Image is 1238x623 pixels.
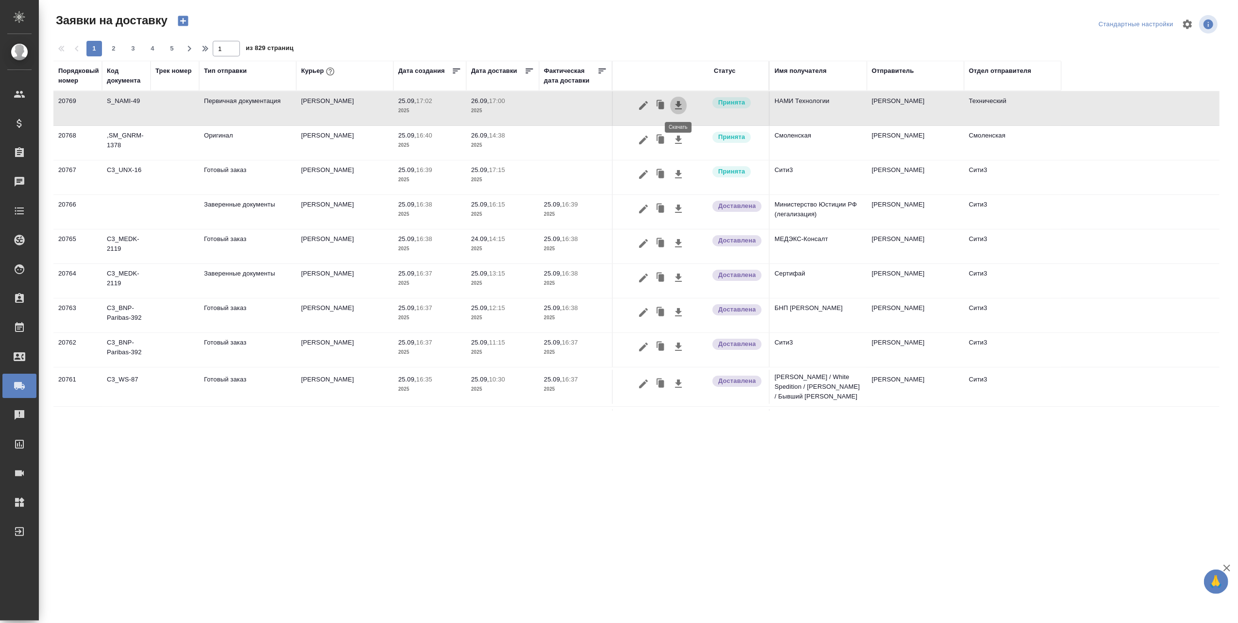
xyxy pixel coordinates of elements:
[964,91,1061,125] td: Технический
[398,384,461,394] p: 2025
[489,97,505,104] p: 17:00
[544,270,562,277] p: 25.09,
[296,126,393,160] td: [PERSON_NAME]
[471,347,534,357] p: 2025
[398,140,461,150] p: 2025
[102,229,151,263] td: C3_MEDK-2119
[652,375,670,393] button: Клонировать
[416,339,432,346] p: 16:37
[712,303,764,316] div: Документы доставлены, фактическая дата доставки проставиться автоматически
[1204,570,1228,594] button: 🙏
[107,66,146,86] div: Код документа
[471,313,534,323] p: 2025
[171,13,195,29] button: Создать
[489,201,505,208] p: 16:15
[398,97,416,104] p: 25.09,
[712,269,764,282] div: Документы доставлены, фактическая дата доставки проставиться автоматически
[872,66,914,76] div: Отправитель
[712,234,764,247] div: Документы доставлены, фактическая дата доставки проставиться автоматически
[398,132,416,139] p: 25.09,
[102,264,151,298] td: C3_MEDK-2119
[53,229,102,263] td: 20765
[398,313,461,323] p: 2025
[770,229,867,263] td: МЕДЭКС-Консалт
[770,409,867,443] td: Generium
[102,126,151,160] td: ,SM_GNRM-1378
[246,42,293,56] span: из 829 страниц
[1208,571,1224,592] span: 🙏
[398,339,416,346] p: 25.09,
[398,209,461,219] p: 2025
[544,313,607,323] p: 2025
[398,166,416,173] p: 25.09,
[398,278,461,288] p: 2025
[718,236,756,245] p: Доставлена
[670,200,687,218] button: Скачать
[544,278,607,288] p: 2025
[301,65,337,78] div: Курьер
[102,407,151,446] td: SM_GNRM-1377,SM_GNRM-1378
[712,375,764,388] div: Документы доставлены, фактическая дата доставки проставиться автоматически
[964,160,1061,194] td: Сити3
[652,200,670,218] button: Клонировать
[471,304,489,311] p: 25.09,
[471,278,534,288] p: 2025
[199,298,296,332] td: Готовый заказ
[635,269,652,287] button: Редактировать
[544,304,562,311] p: 25.09,
[164,41,180,56] button: 5
[102,333,151,367] td: C3_BNP-Paribas-392
[398,347,461,357] p: 2025
[199,409,296,443] td: Оригинал
[145,41,160,56] button: 4
[296,160,393,194] td: [PERSON_NAME]
[471,166,489,173] p: 25.09,
[398,304,416,311] p: 25.09,
[53,160,102,194] td: 20767
[714,66,736,76] div: Статус
[969,66,1031,76] div: Отдел отправителя
[398,235,416,242] p: 25.09,
[867,195,964,229] td: [PERSON_NAME]
[635,165,652,184] button: Редактировать
[471,244,534,254] p: 2025
[544,209,607,219] p: 2025
[544,384,607,394] p: 2025
[199,229,296,263] td: Готовый заказ
[544,376,562,383] p: 25.09,
[867,298,964,332] td: [PERSON_NAME]
[964,333,1061,367] td: Сити3
[770,367,867,406] td: [PERSON_NAME] / White Spedition / [PERSON_NAME] / Бывший [PERSON_NAME]
[544,201,562,208] p: 25.09,
[58,66,99,86] div: Порядковый номер
[544,66,597,86] div: Фактическая дата доставки
[398,201,416,208] p: 25.09,
[471,384,534,394] p: 2025
[296,229,393,263] td: [PERSON_NAME]
[199,160,296,194] td: Готовый заказ
[635,375,652,393] button: Редактировать
[770,91,867,125] td: НАМИ Технологии
[712,131,764,144] div: Курьер назначен
[544,339,562,346] p: 25.09,
[471,97,489,104] p: 26.09,
[296,195,393,229] td: [PERSON_NAME]
[867,409,964,443] td: [PERSON_NAME]
[770,298,867,332] td: БНП [PERSON_NAME]
[416,376,432,383] p: 16:35
[489,166,505,173] p: 17:15
[718,167,745,176] p: Принята
[53,370,102,404] td: 20761
[53,195,102,229] td: 20766
[471,235,489,242] p: 24.09,
[562,235,578,242] p: 16:38
[471,106,534,116] p: 2025
[712,96,764,109] div: Курьер назначен
[1096,17,1176,32] div: split button
[867,333,964,367] td: [PERSON_NAME]
[652,131,670,149] button: Клонировать
[416,201,432,208] p: 16:38
[670,338,687,356] button: Скачать
[489,270,505,277] p: 13:15
[718,270,756,280] p: Доставлена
